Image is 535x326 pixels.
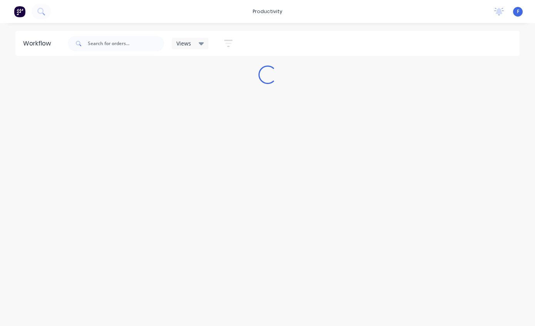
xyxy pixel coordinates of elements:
span: F [517,8,519,15]
div: Workflow [23,39,55,48]
div: productivity [249,6,286,17]
span: Views [176,39,191,47]
img: Factory [14,6,25,17]
input: Search for orders... [88,36,164,51]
